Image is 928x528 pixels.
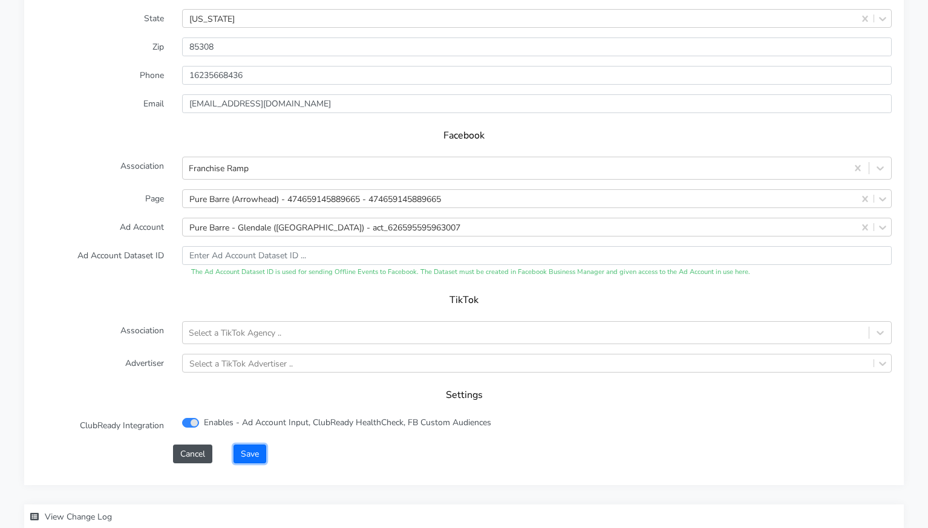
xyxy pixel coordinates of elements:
label: Association [27,321,173,344]
label: Enables - Ad Account Input, ClubReady HealthCheck, FB Custom Audiences [204,416,491,429]
div: Select a TikTok Advertiser .. [189,357,293,370]
div: Select a TikTok Agency .. [189,327,281,339]
div: Pure Barre - Glendale ([GEOGRAPHIC_DATA]) - act_626595595963007 [189,221,460,233]
span: View Change Log [45,511,112,523]
label: Phone [27,66,173,85]
div: Pure Barre (Arrowhead) - 474659145889665 - 474659145889665 [189,192,441,205]
label: Association [27,157,173,180]
div: Franchise Ramp [189,162,249,175]
label: State [27,9,173,28]
h5: Facebook [48,130,880,142]
label: Zip [27,37,173,56]
label: Email [27,94,173,113]
label: Page [27,189,173,208]
div: The Ad Account Dataset ID is used for sending Offline Events to Facebook. The Dataset must be cre... [182,267,892,278]
label: Ad Account [27,218,173,236]
label: Advertiser [27,354,173,373]
input: Enter phone ... [182,66,892,85]
label: Ad Account Dataset ID [27,246,173,278]
h5: Settings [48,389,880,401]
label: ClubReady Integration [27,416,173,435]
div: [US_STATE] [189,12,235,25]
input: Enter Email ... [182,94,892,113]
button: Save [234,445,266,463]
input: Enter Ad Account Dataset ID ... [182,246,892,265]
input: Enter Zip .. [182,37,892,56]
h5: TikTok [48,295,880,306]
button: Cancel [173,445,212,463]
